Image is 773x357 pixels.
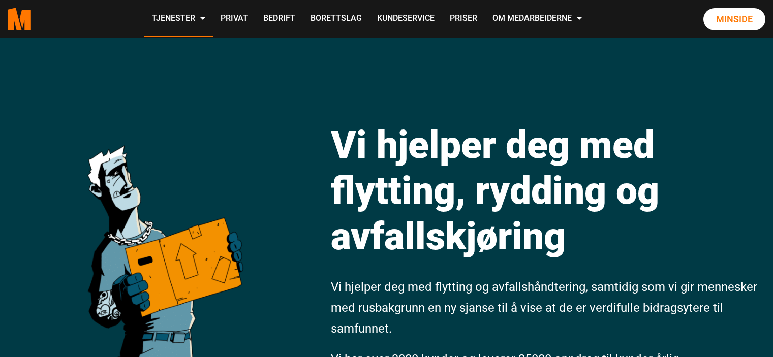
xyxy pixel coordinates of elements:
[703,8,765,30] a: Minside
[331,280,757,336] span: Vi hjelper deg med flytting og avfallshåndtering, samtidig som vi gir mennesker med rusbakgrunn e...
[213,1,256,37] a: Privat
[485,1,590,37] a: Om Medarbeiderne
[369,1,442,37] a: Kundeservice
[331,122,760,259] h1: Vi hjelper deg med flytting, rydding og avfallskjøring
[442,1,485,37] a: Priser
[303,1,369,37] a: Borettslag
[256,1,303,37] a: Bedrift
[144,1,213,37] a: Tjenester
